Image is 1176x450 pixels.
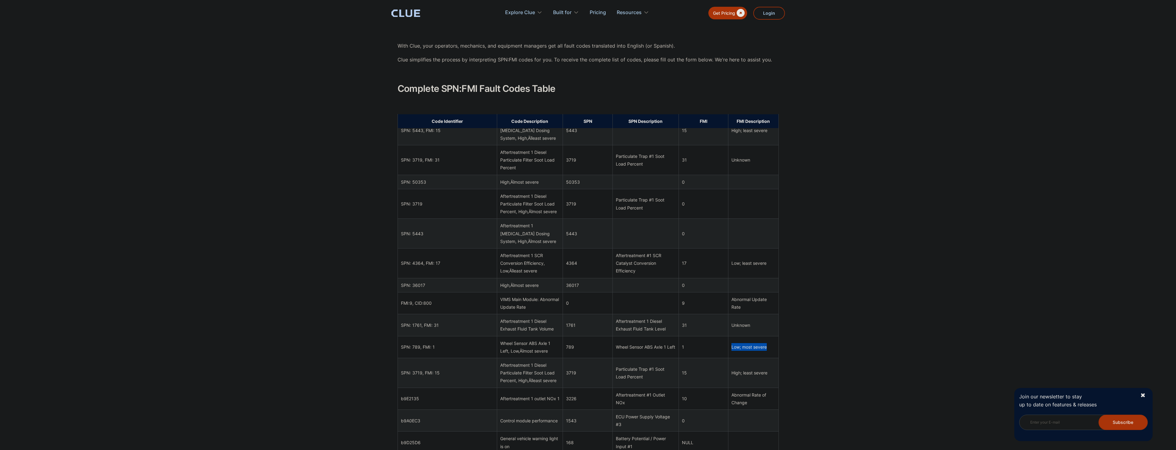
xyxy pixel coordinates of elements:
div: Resources [617,3,642,22]
a: Login [753,7,785,20]
th: Code Description [497,114,563,128]
div: Aftertreatment 1 SCR Conversion Efficiency, Low‚Äîleast severe [500,252,560,275]
div: High‚Äîmost severe [500,178,560,186]
td: 0 [679,410,728,432]
div: Control module performance [500,417,560,425]
a: Get Pricing [708,7,747,19]
div:  [735,9,745,17]
div: Explore Clue [505,3,542,22]
td: SPN: 3719, FMI: 15 [398,358,497,388]
td: 3719 [563,189,613,219]
td: 5443 [563,115,613,145]
td: 3719 [563,358,613,388]
div: Aftertreatment 1 Diesel Particulate Filter Soot Load Percent, High‚Äîleast severe [500,361,560,385]
td: 17 [679,248,728,278]
form: Newsletter [1019,415,1148,436]
a: Pricing [590,3,606,22]
td: 36017 [563,278,613,292]
th: FMI [679,114,728,128]
td: b9A0EC3 [398,410,497,432]
td: Unknown [728,145,778,175]
td: 5443 [563,219,613,248]
div: Particulate Trap #1 Soot Load Percent [616,365,675,381]
td: Low; least severe [728,248,778,278]
div: Built for [553,3,572,22]
td: SPN: 3719 [398,189,497,219]
div: Abnormal Update Rate [731,295,775,311]
div: Aftertreatment 1 [MEDICAL_DATA] Dosing System, High‚Äîmost severe [500,222,560,245]
td: SPN: 50353 [398,175,497,189]
th: Code Identifier [398,114,497,128]
td: 0 [679,175,728,189]
td: 0 [679,219,728,248]
th: FMI Description [728,114,778,128]
div: Explore Clue [505,3,535,22]
h2: Complete SPN:FMI Fault Codes Table [398,84,779,94]
p: Clue simplifies the process by interpreting SPN:FMI codes for you. To receive the complete list o... [398,56,779,64]
td: Unknown [728,314,778,336]
div: Battery Potential / Power Input #1 [616,435,675,450]
td: 1543 [563,410,613,432]
div: Aftertreatment 1 outlet NOx 1 [500,395,560,402]
div: Particulate Trap #1 Soot Load Percent [616,196,675,211]
td: FMI:9, CID:800 [398,292,497,314]
td: 3719 [563,145,613,175]
p: With Clue, your operators, mechanics, and equipment managers get all fault codes translated into ... [398,42,779,50]
td: 3226 [563,388,613,409]
td: SPN: 4364, FMI: 17 [398,248,497,278]
td: 9 [679,292,728,314]
div: General vehicle warning light is on [500,435,560,450]
td: 0 [679,278,728,292]
td: 789 [563,336,613,358]
td: 50353 [563,175,613,189]
input: Subscribe [1099,415,1148,430]
td: 15 [679,115,728,145]
td: SPN: 789, FMI: 1 [398,336,497,358]
td: 31 [679,145,728,175]
td: 1761 [563,314,613,336]
div: Aftertreatment #1 SCR Catalyst Conversion Efficiency [616,252,675,275]
div: Abnormal Rate of Change [731,391,775,406]
td: 1 [679,336,728,358]
div: ✖ [1140,392,1146,399]
td: Low; most severe [728,336,778,358]
div: Built for [553,3,579,22]
p: Join our newsletter to stay up to date on features & releases [1019,393,1135,408]
input: Enter your E-mail [1019,415,1148,430]
div: Wheel Sensor ABS Axle 1 Left [616,343,675,351]
div: ECU Power Supply Voltage #3 [616,413,675,428]
div: High; least severe [731,369,775,377]
td: b9E2135 [398,388,497,409]
td: 0 [679,189,728,219]
div: Aftertreatment 1 Diesel Exhaust Fluid Tank Level [616,317,675,333]
p: ‍ [398,28,779,36]
div: Aftertreatment #1 Outlet NOx [616,391,675,406]
td: SPN: 5443 [398,219,497,248]
div: Wheel Sensor ABS Axle 1 Left, Low‚Äîmost severe [500,339,560,355]
div: Resources [617,3,649,22]
p: ‍ [398,70,779,77]
div: Aftertreatment 1 Diesel Exhaust Fluid Tank Volume [500,317,560,333]
div: Particulate Trap #1 Soot Load Percent [616,152,675,168]
td: SPN: 5443, FMI: 15 [398,115,497,145]
td: 31 [679,314,728,336]
div: Aftertreatment 1 Diesel Particulate Filter Soot Load Percent, High‚Äîmost severe [500,192,560,216]
td: SPN: 36017 [398,278,497,292]
td: SPN: 1761, FMI: 31 [398,314,497,336]
div: Aftertreatment 1 [MEDICAL_DATA] Dosing System, High‚Äîleast severe [500,119,560,142]
th: SPN [563,114,613,128]
p: ‍ [398,100,779,108]
th: SPN Description [612,114,679,128]
div: Get Pricing [713,9,735,17]
td: 15 [679,358,728,388]
td: 4364 [563,248,613,278]
div: High; least severe [731,127,775,134]
td: SPN: 3719, FMI: 31 [398,145,497,175]
div: High‚Äîmost severe [500,281,560,289]
td: 0 [563,292,613,314]
div: VIMS Main Module: Abnormal Update Rate [500,295,560,311]
td: 10 [679,388,728,409]
div: Aftertreatment 1 Diesel Particulate Filter Soot Load Percent [500,148,560,172]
